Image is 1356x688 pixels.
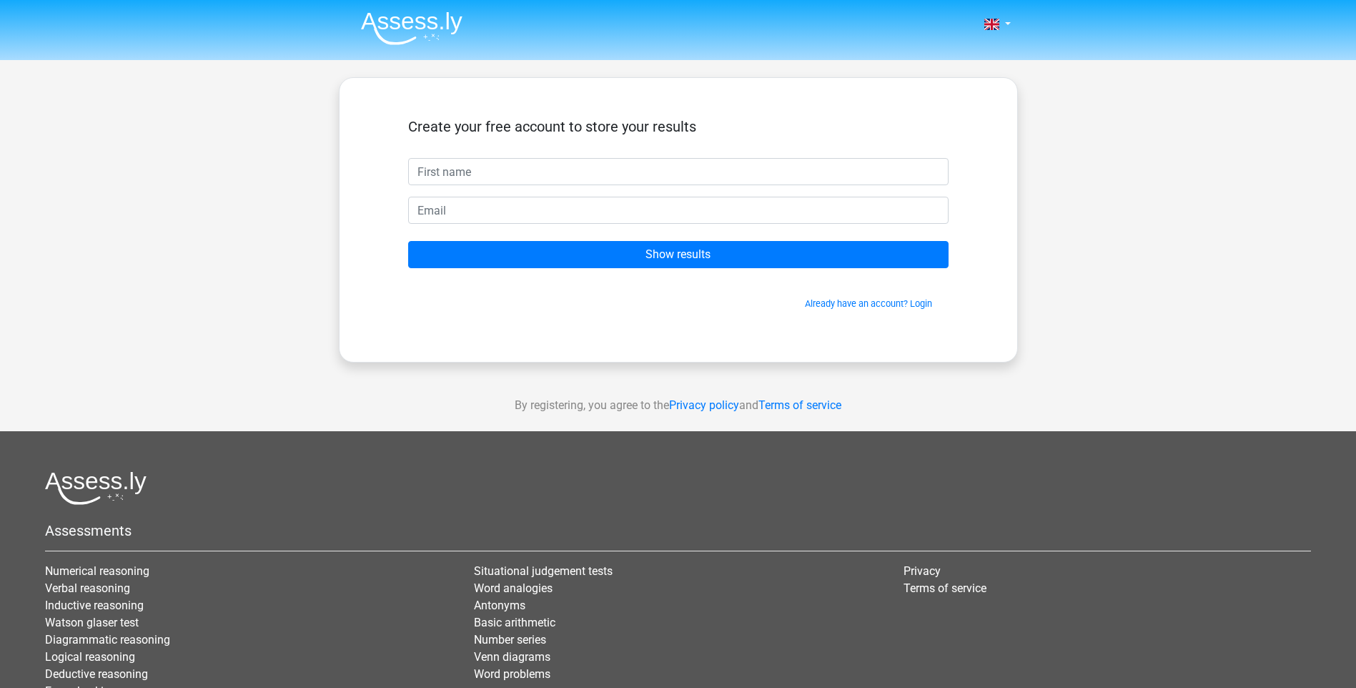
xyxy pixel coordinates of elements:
[45,471,147,505] img: Assessly logo
[45,522,1311,539] h5: Assessments
[45,564,149,578] a: Numerical reasoning
[361,11,462,45] img: Assessly
[805,298,932,309] a: Already have an account? Login
[474,633,546,647] a: Number series
[45,616,139,629] a: Watson glaser test
[45,581,130,595] a: Verbal reasoning
[45,667,148,681] a: Deductive reasoning
[474,599,525,612] a: Antonyms
[758,398,841,412] a: Terms of service
[408,241,949,268] input: Show results
[474,581,553,595] a: Word analogies
[669,398,739,412] a: Privacy policy
[904,581,986,595] a: Terms of service
[45,633,170,647] a: Diagrammatic reasoning
[408,158,949,185] input: First name
[904,564,941,578] a: Privacy
[474,564,613,578] a: Situational judgement tests
[45,650,135,664] a: Logical reasoning
[474,650,550,664] a: Venn diagrams
[45,599,144,612] a: Inductive reasoning
[474,616,555,629] a: Basic arithmetic
[408,197,949,224] input: Email
[408,118,949,135] h5: Create your free account to store your results
[474,667,550,681] a: Word problems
